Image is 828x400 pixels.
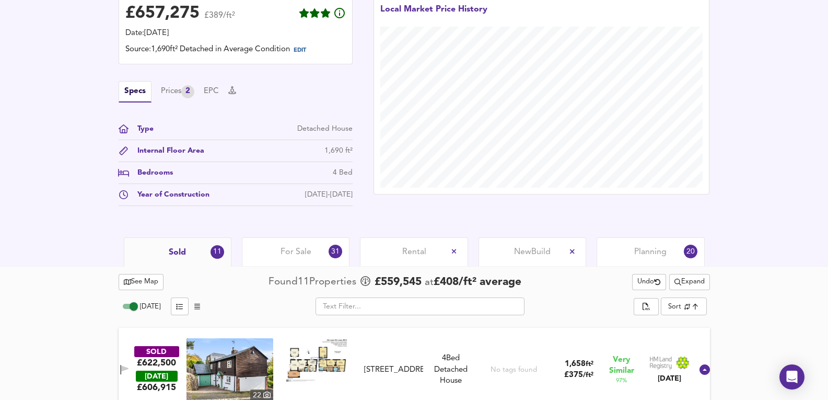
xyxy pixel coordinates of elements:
[129,167,173,178] div: Bedrooms
[564,371,593,379] span: £ 375
[668,302,681,312] div: Sort
[129,123,154,134] div: Type
[684,245,697,258] div: 20
[434,277,521,288] span: £ 408 / ft² average
[161,85,194,98] button: Prices2
[674,276,705,288] span: Expand
[211,245,224,259] div: 11
[137,357,176,369] div: £622,500
[169,247,186,258] span: Sold
[649,356,690,370] img: Land Registry
[634,246,667,258] span: Planning
[294,48,306,53] span: EDIT
[364,364,423,375] div: [STREET_ADDRESS]
[380,4,487,27] div: Local Market Price History
[119,274,164,290] button: See Map
[181,85,194,98] div: 2
[375,275,422,290] span: £ 559,545
[661,298,706,315] div: Sort
[514,246,551,258] span: New Build
[124,276,159,288] span: See Map
[125,28,346,39] div: Date: [DATE]
[125,44,346,58] div: Source: 1,690ft² Detached in Average Condition
[669,274,710,290] button: Expand
[285,338,348,383] img: Floorplan
[324,145,353,156] div: 1,690 ft²
[161,85,194,98] div: Prices
[297,123,353,134] div: Detached House
[565,360,586,368] span: 1,658
[634,298,659,316] div: split button
[204,12,235,27] span: £389/ft²
[616,376,627,385] span: 97 %
[281,246,311,258] span: For Sale
[583,372,593,379] span: / ft²
[491,365,537,375] div: No tags found
[129,145,204,156] div: Internal Floor Area
[637,276,661,288] span: Undo
[669,274,710,290] div: split button
[586,361,593,368] span: ft²
[425,278,434,288] span: at
[333,167,353,178] div: 4 Bed
[119,81,151,102] button: Specs
[136,371,178,382] div: [DATE]
[632,274,666,290] button: Undo
[305,189,353,200] div: [DATE]-[DATE]
[402,246,426,258] span: Rental
[269,275,359,289] div: Found 11 Propert ies
[137,382,176,393] span: £ 606,915
[125,6,200,21] div: £ 657,275
[204,86,219,97] button: EPC
[134,346,179,357] div: SOLD
[698,363,711,376] svg: Show Details
[140,303,160,310] span: [DATE]
[329,245,342,258] div: 31
[427,353,474,386] div: 4 Bed Detached House
[649,373,690,384] div: [DATE]
[316,298,524,315] input: Text Filter...
[609,355,634,376] span: Very Similar
[779,364,804,390] div: Open Intercom Messenger
[129,189,209,200] div: Year of Construction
